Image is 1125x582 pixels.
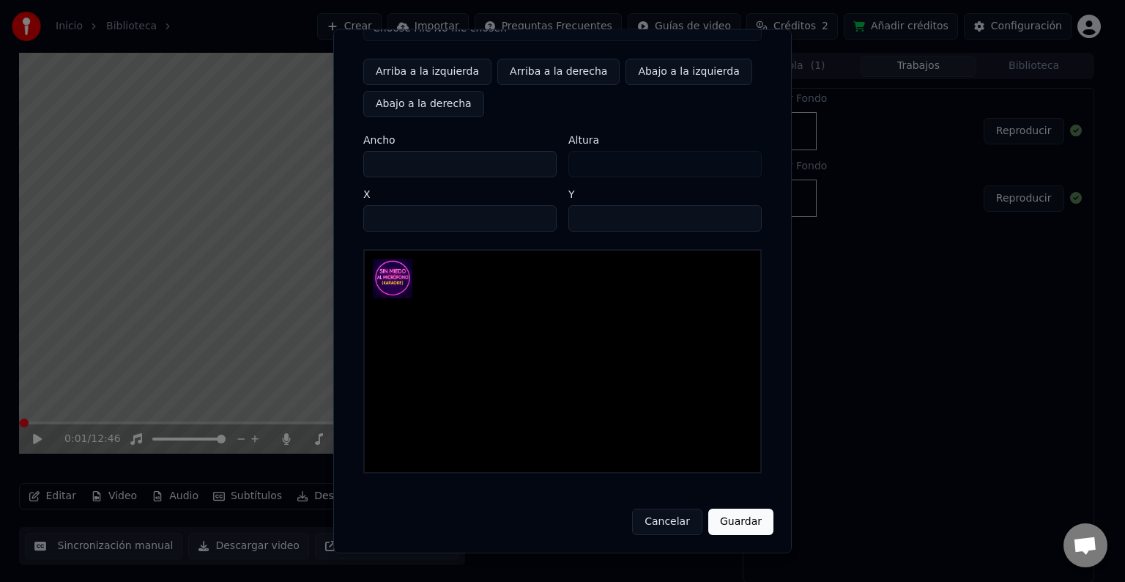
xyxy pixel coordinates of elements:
[568,135,762,145] label: Altura
[363,59,491,85] button: Arriba a la izquierda
[363,135,557,145] label: Ancho
[497,59,620,85] button: Arriba a la derecha
[632,509,702,535] button: Cancelar
[373,259,412,298] img: Logo
[708,509,773,535] button: Guardar
[625,59,751,85] button: Abajo a la izquierda
[568,189,762,199] label: Y
[363,91,484,117] button: Abajo a la derecha
[363,189,557,199] label: X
